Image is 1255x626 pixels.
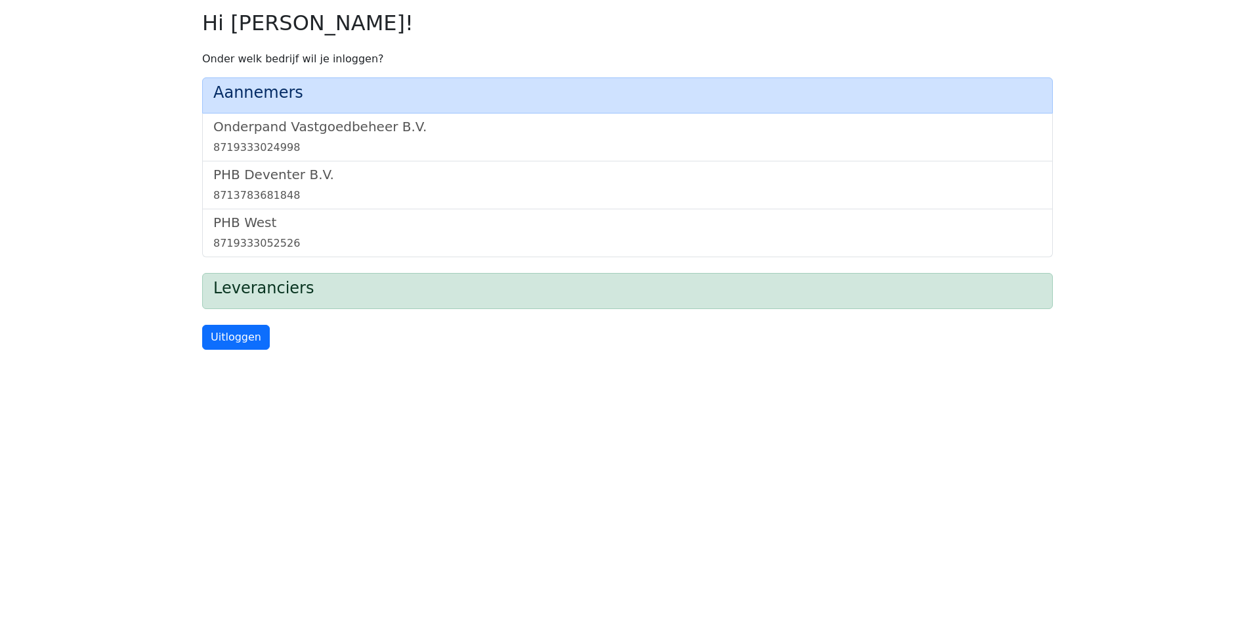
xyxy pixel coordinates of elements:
div: 8719333052526 [213,236,1042,251]
h5: Onderpand Vastgoedbeheer B.V. [213,119,1042,135]
a: PHB West8719333052526 [213,215,1042,251]
h4: Leveranciers [213,279,1042,298]
h5: PHB West [213,215,1042,230]
h5: PHB Deventer B.V. [213,167,1042,182]
a: Uitloggen [202,325,270,350]
h4: Aannemers [213,83,1042,102]
div: 8713783681848 [213,188,1042,203]
p: Onder welk bedrijf wil je inloggen? [202,51,1053,67]
div: 8719333024998 [213,140,1042,156]
h2: Hi [PERSON_NAME]! [202,10,1053,35]
a: PHB Deventer B.V.8713783681848 [213,167,1042,203]
a: Onderpand Vastgoedbeheer B.V.8719333024998 [213,119,1042,156]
